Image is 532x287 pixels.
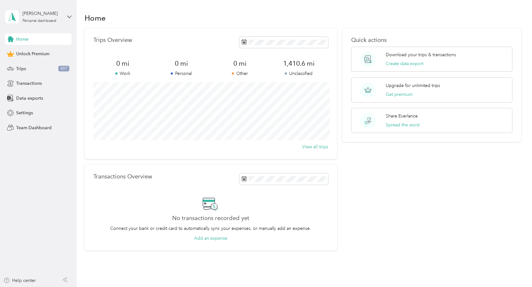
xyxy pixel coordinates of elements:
[16,65,26,72] span: Trips
[386,122,420,128] button: Spread the word
[211,70,269,77] p: Other
[16,95,43,102] span: Data exports
[110,225,311,232] p: Connect your bank or credit card to automatically sync your expenses, or manually add an expense.
[16,36,28,43] span: Home
[93,59,152,68] span: 0 mi
[16,124,52,131] span: Team Dashboard
[16,80,42,87] span: Transactions
[269,59,328,68] span: 1,410.6 mi
[152,59,211,68] span: 0 mi
[16,50,49,57] span: Unlock Premium
[386,82,440,89] p: Upgrade for unlimited trips
[269,70,328,77] p: Unclassified
[22,10,62,17] div: [PERSON_NAME]
[194,235,227,242] button: Add an expense
[386,60,423,67] button: Create data export
[3,277,36,284] button: Help center
[497,251,532,287] iframe: Everlance-gr Chat Button Frame
[93,37,132,43] p: Trips Overview
[93,70,152,77] p: Work
[386,51,456,58] p: Download your trips & transactions
[93,173,152,180] p: Transactions Overview
[386,91,413,98] button: Get premium
[172,215,249,222] h2: No transactions recorded yet
[211,59,269,68] span: 0 mi
[85,15,106,21] h1: Home
[351,37,512,43] p: Quick actions
[16,110,33,116] span: Settings
[152,70,211,77] p: Personal
[386,113,418,119] p: Share Everlance
[22,19,56,23] div: Personal dashboard
[58,66,69,71] span: 607
[302,143,328,150] button: View all trips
